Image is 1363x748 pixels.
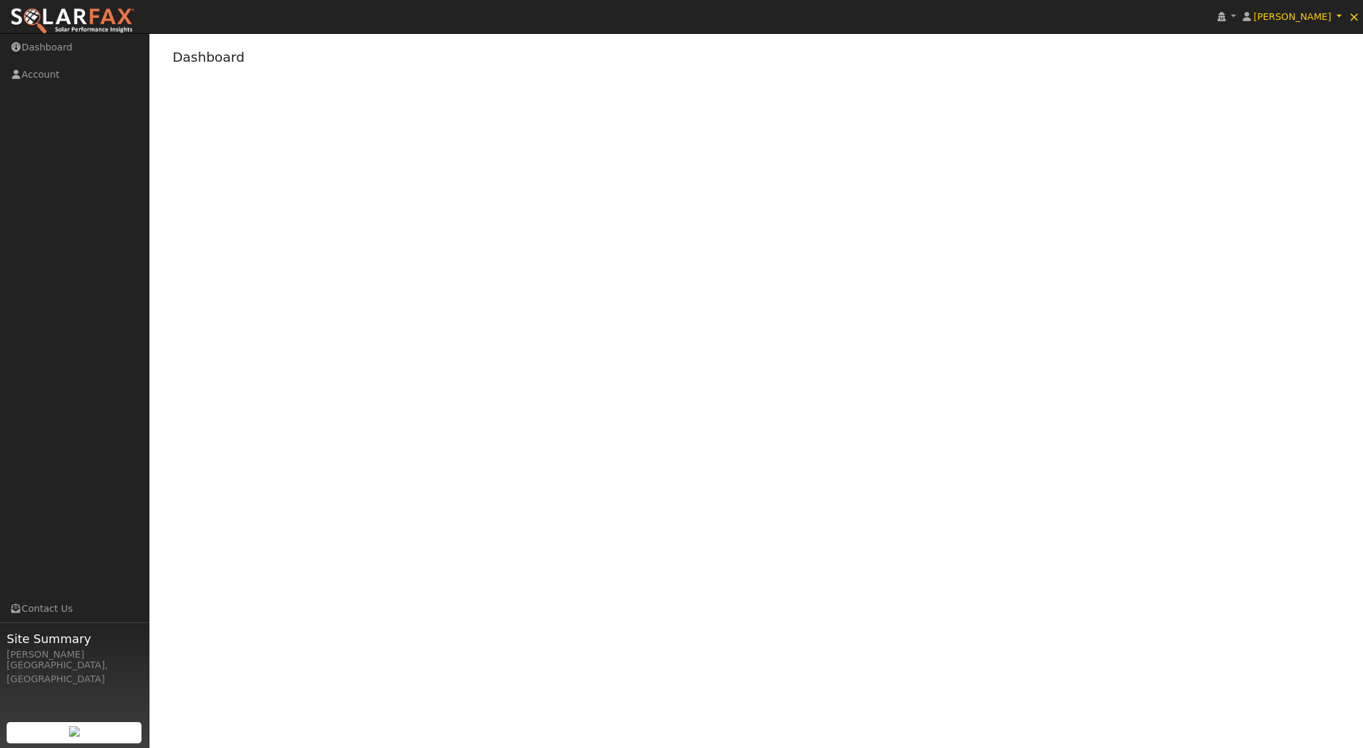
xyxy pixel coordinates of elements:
[1253,11,1331,22] span: [PERSON_NAME]
[10,7,135,35] img: SolarFax
[7,658,142,686] div: [GEOGRAPHIC_DATA], [GEOGRAPHIC_DATA]
[1348,9,1360,25] span: ×
[69,726,80,737] img: retrieve
[7,648,142,662] div: [PERSON_NAME]
[7,630,142,648] span: Site Summary
[173,49,245,65] a: Dashboard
